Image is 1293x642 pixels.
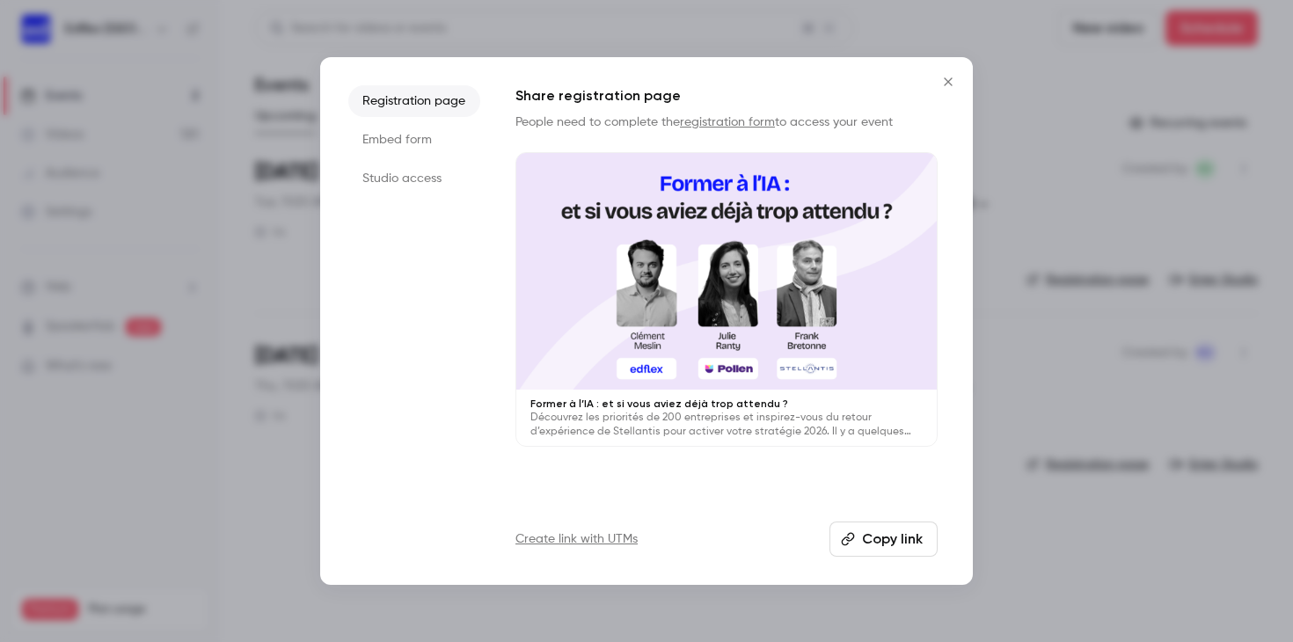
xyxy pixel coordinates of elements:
[515,530,638,548] a: Create link with UTMs
[348,124,480,156] li: Embed form
[515,113,938,131] p: People need to complete the to access your event
[931,64,966,99] button: Close
[530,411,923,439] p: Découvrez les priorités de 200 entreprises et inspirez-vous du retour d’expérience de Stellantis ...
[348,85,480,117] li: Registration page
[680,116,775,128] a: registration form
[530,397,923,411] p: Former à l’IA : et si vous aviez déjà trop attendu ?
[829,522,938,557] button: Copy link
[348,163,480,194] li: Studio access
[515,152,938,447] a: Former à l’IA : et si vous aviez déjà trop attendu ?Découvrez les priorités de 200 entreprises et...
[515,85,938,106] h1: Share registration page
